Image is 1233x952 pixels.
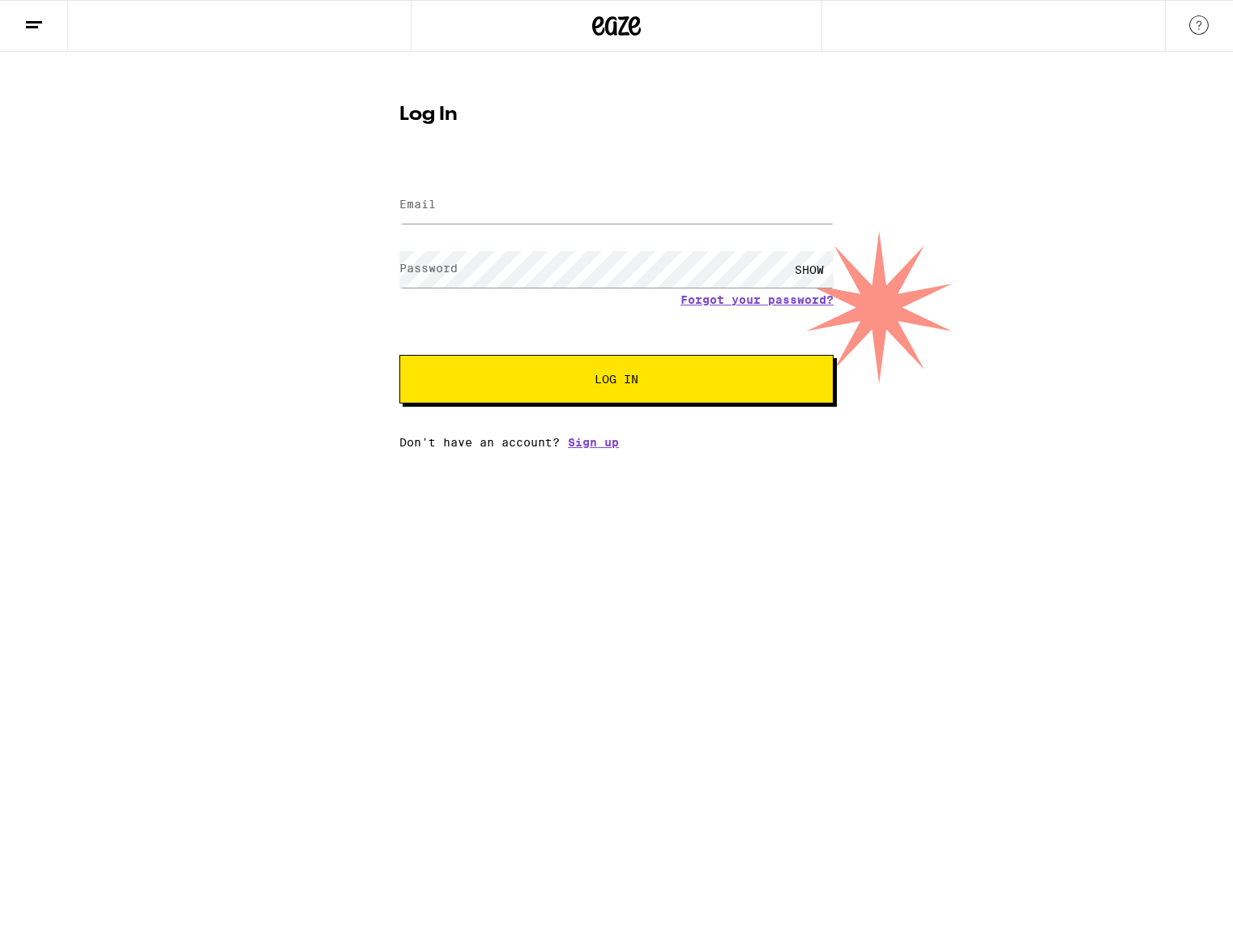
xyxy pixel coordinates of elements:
[399,198,436,211] label: Email
[399,187,834,224] input: Email
[568,436,619,449] a: Sign up
[399,105,834,125] h1: Log In
[595,374,638,385] span: Log In
[399,262,458,275] label: Password
[785,251,834,288] div: SHOW
[399,436,834,449] div: Don't have an account?
[680,293,834,306] a: Forgot your password?
[399,355,834,403] button: Log In
[10,11,117,24] span: Hi. Need any help?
